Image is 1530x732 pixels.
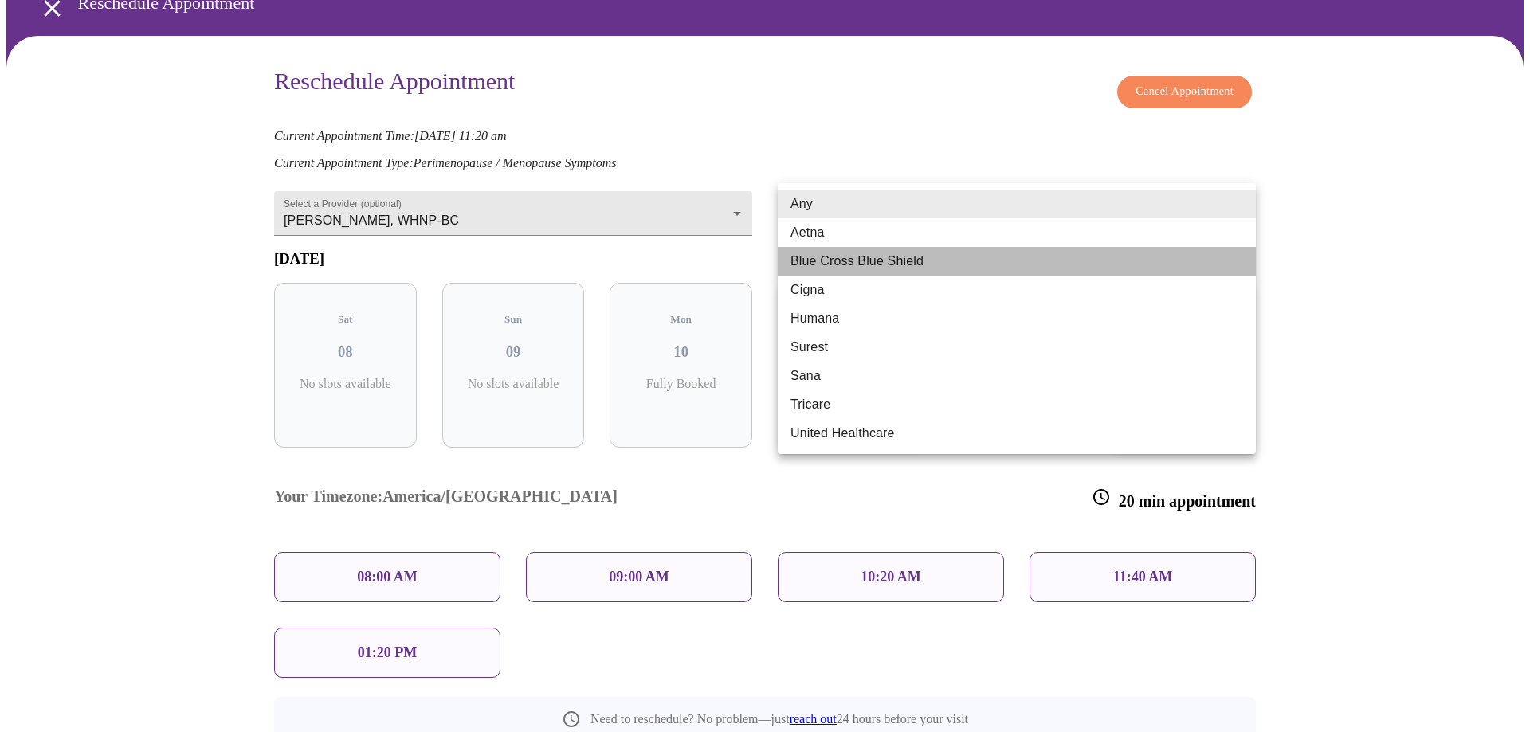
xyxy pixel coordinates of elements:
li: Aetna [778,218,1256,247]
li: Sana [778,362,1256,390]
li: Any [778,190,1256,218]
li: United Healthcare [778,419,1256,448]
li: Cigna [778,276,1256,304]
li: Tricare [778,390,1256,419]
li: Blue Cross Blue Shield [778,247,1256,276]
li: Surest [778,333,1256,362]
li: Humana [778,304,1256,333]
